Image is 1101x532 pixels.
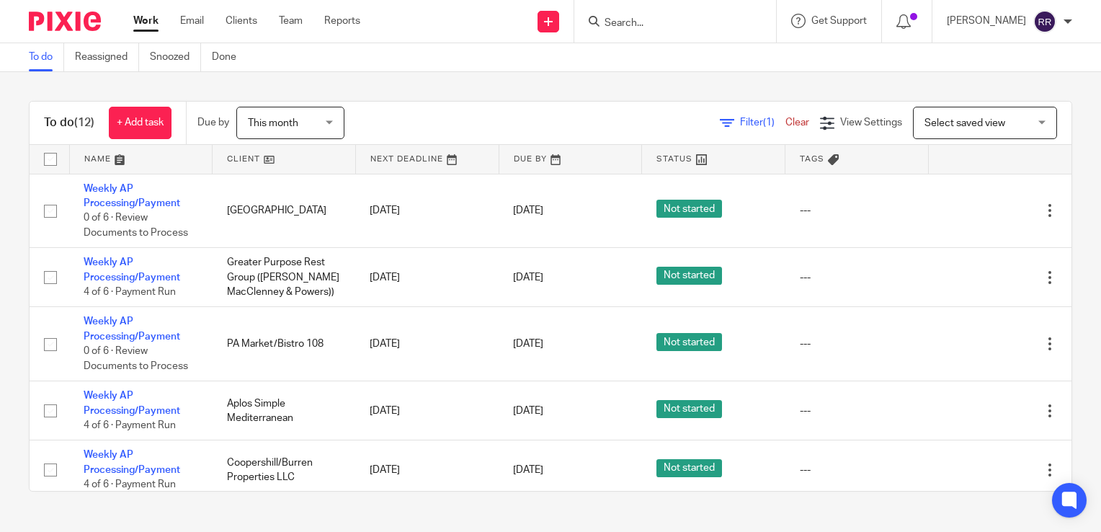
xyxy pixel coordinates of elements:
input: Search [603,17,733,30]
div: --- [800,404,914,418]
span: Filter [740,118,785,128]
p: Due by [197,115,229,130]
a: To do [29,43,64,71]
span: Tags [800,155,824,163]
span: Not started [656,267,722,285]
span: Get Support [811,16,867,26]
span: [DATE] [513,465,543,475]
span: [DATE] [513,272,543,283]
span: 0 of 6 · Review Documents to Process [84,346,188,371]
span: Not started [656,459,722,477]
span: Not started [656,200,722,218]
span: (1) [763,118,775,128]
span: View Settings [840,118,902,128]
span: Not started [656,333,722,351]
a: Reassigned [75,43,139,71]
a: Done [212,43,247,71]
span: [DATE] [513,205,543,216]
img: svg%3E [1033,10,1056,33]
span: 0 of 6 · Review Documents to Process [84,213,188,238]
td: [DATE] [355,307,499,381]
a: + Add task [109,107,171,139]
td: [DATE] [355,248,499,307]
td: Coopershill/Burren Properties LLC [213,440,356,500]
div: --- [800,337,914,351]
a: Reports [324,14,360,28]
span: Select saved view [924,118,1005,128]
a: Clear [785,118,809,128]
a: Weekly AP Processing/Payment [84,450,180,474]
a: Team [279,14,303,28]
a: Weekly AP Processing/Payment [84,391,180,415]
div: --- [800,203,914,218]
a: Snoozed [150,43,201,71]
td: [DATE] [355,440,499,500]
a: Weekly AP Processing/Payment [84,184,180,208]
td: Greater Purpose Rest Group ([PERSON_NAME] MacClenney & Powers)) [213,248,356,307]
span: 4 of 6 · Payment Run [84,420,176,430]
div: --- [800,463,914,477]
td: [GEOGRAPHIC_DATA] [213,174,356,248]
a: Email [180,14,204,28]
a: Weekly AP Processing/Payment [84,316,180,341]
span: (12) [74,117,94,128]
a: Work [133,14,159,28]
a: Clients [226,14,257,28]
span: [DATE] [513,339,543,349]
td: [DATE] [355,381,499,440]
td: [DATE] [355,174,499,248]
span: 4 of 6 · Payment Run [84,287,176,297]
p: [PERSON_NAME] [947,14,1026,28]
span: 4 of 6 · Payment Run [84,479,176,489]
a: Weekly AP Processing/Payment [84,257,180,282]
div: --- [800,270,914,285]
td: PA Market/Bistro 108 [213,307,356,381]
span: This month [248,118,298,128]
h1: To do [44,115,94,130]
img: Pixie [29,12,101,31]
span: Not started [656,400,722,418]
span: [DATE] [513,406,543,416]
td: Aplos Simple Mediterranean [213,381,356,440]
